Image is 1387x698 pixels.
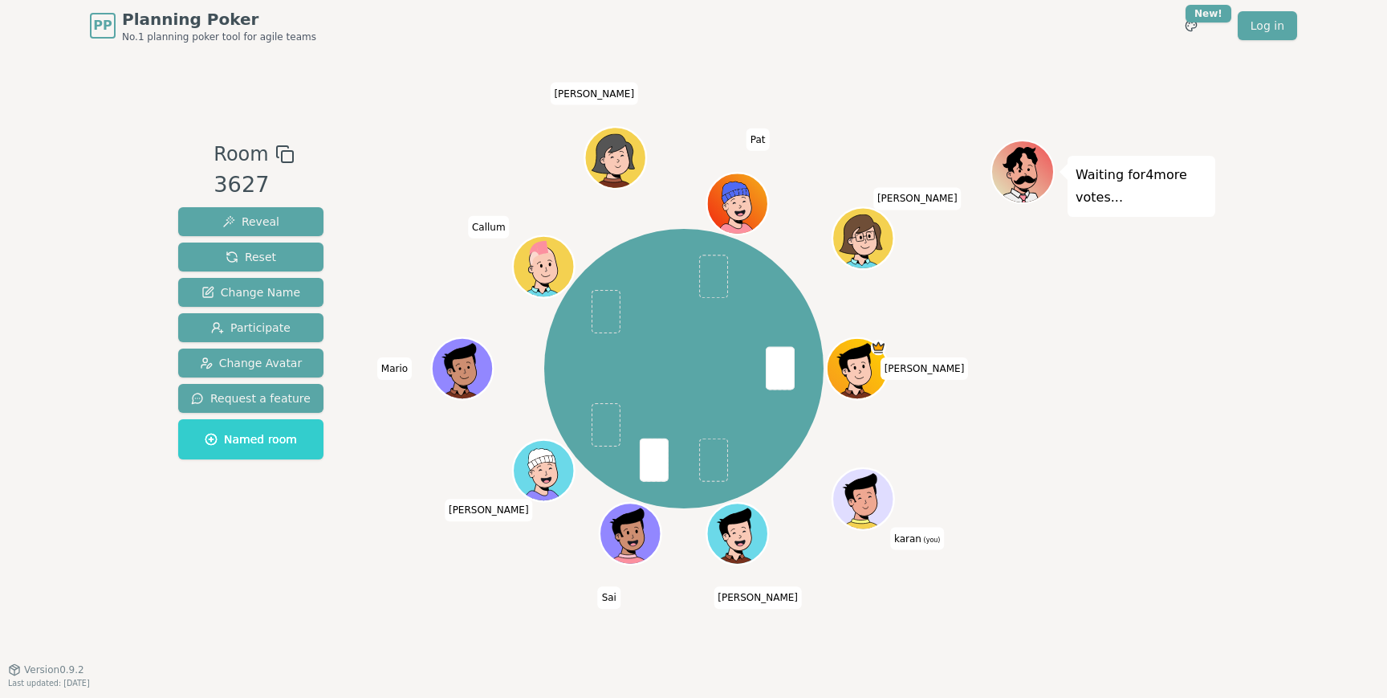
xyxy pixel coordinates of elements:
[214,140,268,169] span: Room
[468,215,510,238] span: Click to change your name
[191,390,311,406] span: Request a feature
[178,207,323,236] button: Reveal
[178,243,323,271] button: Reset
[90,8,316,43] a: PPPlanning PokerNo.1 planning poker tool for agile teams
[201,284,300,300] span: Change Name
[211,320,291,336] span: Participate
[881,357,969,380] span: Click to change your name
[921,536,941,543] span: (you)
[550,82,638,104] span: Click to change your name
[200,355,303,371] span: Change Avatar
[178,349,323,378] button: Change Avatar
[8,679,90,688] span: Last updated: [DATE]
[93,16,112,35] span: PP
[122,8,316,31] span: Planning Poker
[746,128,770,150] span: Click to change your name
[870,340,885,355] span: Joe is the host
[178,384,323,413] button: Request a feature
[178,313,323,342] button: Participate
[377,357,412,380] span: Click to change your name
[24,663,84,676] span: Version 0.9.2
[714,586,802,609] span: Click to change your name
[226,249,276,265] span: Reset
[178,419,323,459] button: Named room
[445,499,533,521] span: Click to change your name
[834,470,892,528] button: Click to change your avatar
[873,187,962,210] span: Click to change your name
[1238,11,1297,40] a: Log in
[178,278,323,307] button: Change Name
[598,586,620,609] span: Click to change your name
[1076,164,1207,209] p: Waiting for 4 more votes...
[890,527,944,549] span: Click to change your name
[1177,11,1206,40] button: New!
[122,31,316,43] span: No.1 planning poker tool for agile teams
[1186,5,1231,22] div: New!
[222,214,279,230] span: Reveal
[214,169,294,202] div: 3627
[8,663,84,676] button: Version0.9.2
[205,431,297,447] span: Named room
